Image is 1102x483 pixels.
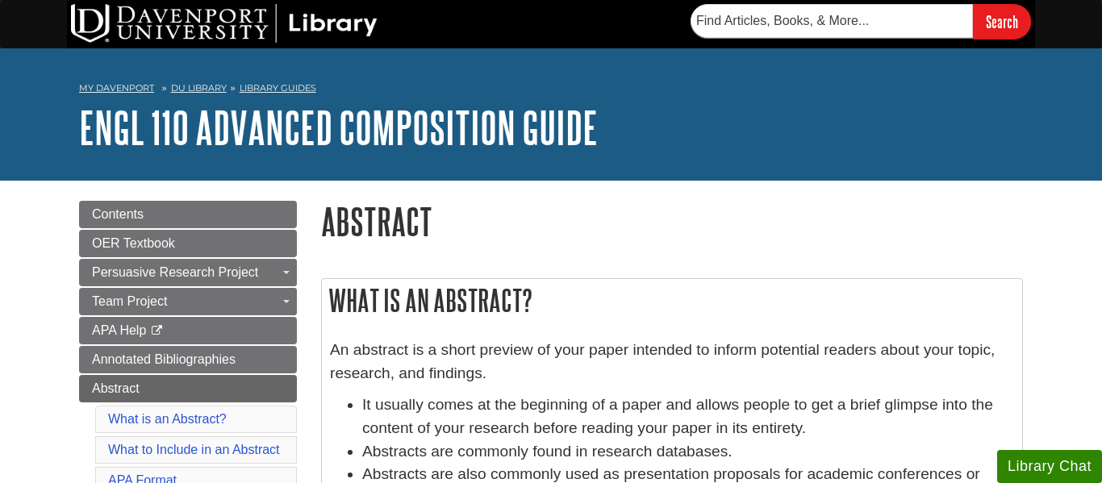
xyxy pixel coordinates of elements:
[691,4,973,38] input: Find Articles, Books, & More...
[79,102,598,152] a: ENGL 110 Advanced Composition Guide
[79,77,1023,103] nav: breadcrumb
[330,339,1014,385] p: An abstract is a short preview of your paper intended to inform potential readers about your topi...
[973,4,1031,39] input: Search
[362,393,1014,440] li: It usually comes at the beginning of a paper and allows people to get a brief glimpse into the co...
[92,294,167,308] span: Team Project
[79,288,297,315] a: Team Project
[997,450,1102,483] button: Library Chat
[79,317,297,344] a: APA Help
[92,381,140,395] span: Abstract
[108,443,280,456] a: What to Include in an Abstract
[71,4,378,43] img: DU Library
[171,82,227,94] a: DU Library
[79,230,297,257] a: OER Textbook
[362,440,1014,464] li: Abstracts are commonly found in research databases.
[79,259,297,286] a: Persuasive Research Project
[92,323,146,337] span: APA Help
[150,326,164,336] i: This link opens in a new window
[240,82,316,94] a: Library Guides
[92,352,236,366] span: Annotated Bibliographies
[108,412,227,426] a: What is an Abstract?
[79,375,297,402] a: Abstract
[321,201,1023,242] h1: Abstract
[322,279,1022,322] h2: What is an Abstract?
[92,207,144,221] span: Contents
[92,265,258,279] span: Persuasive Research Project
[92,236,175,250] span: OER Textbook
[79,346,297,373] a: Annotated Bibliographies
[79,201,297,228] a: Contents
[79,81,154,95] a: My Davenport
[691,4,1031,39] form: Searches DU Library's articles, books, and more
